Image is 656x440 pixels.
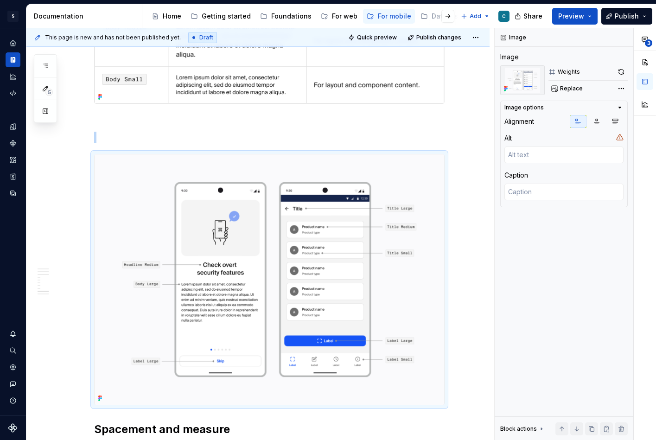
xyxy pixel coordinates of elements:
[256,9,315,24] a: Foundations
[148,7,456,26] div: Page tree
[500,65,545,95] img: c5c8e525-2109-40a0-8023-f7213ec6c241.png
[558,68,580,76] div: Weights
[202,12,251,21] div: Getting started
[405,31,465,44] button: Publish changes
[6,153,20,167] a: Assets
[6,36,20,51] a: Home
[500,52,519,62] div: Image
[6,169,20,184] a: Storybook stories
[363,9,415,24] a: For mobile
[416,34,461,41] span: Publish changes
[45,34,181,41] span: This page is new and has not been published yet.
[6,186,20,201] a: Data sources
[8,423,18,433] svg: Supernova Logo
[470,13,481,20] span: Add
[148,9,185,24] a: Home
[2,6,24,26] button: S
[504,134,512,143] div: Alt
[504,104,544,111] div: Image options
[6,69,20,84] a: Analytics
[504,171,528,180] div: Caption
[615,12,639,21] span: Publish
[6,343,20,358] button: Search ⌘K
[558,12,584,21] span: Preview
[357,34,397,41] span: Quick preview
[523,12,542,21] span: Share
[548,82,587,95] button: Replace
[163,12,181,21] div: Home
[502,13,506,20] div: C
[601,8,652,25] button: Publish
[504,117,534,126] div: Alignment
[6,86,20,101] a: Code automation
[458,10,493,23] button: Add
[199,34,213,41] span: Draft
[94,422,445,437] h2: Spacement and measure
[552,8,598,25] button: Preview
[6,136,20,151] a: Components
[271,12,312,21] div: Foundations
[378,12,411,21] div: For mobile
[45,89,53,96] span: 5
[500,422,545,435] div: Block actions
[510,8,548,25] button: Share
[7,11,19,22] div: S
[95,154,444,405] img: c5c8e525-2109-40a0-8023-f7213ec6c241.png
[6,52,20,67] a: Documentation
[504,104,624,111] button: Image options
[187,9,255,24] a: Getting started
[6,360,20,375] a: Settings
[560,85,583,92] span: Replace
[34,12,138,21] div: Documentation
[645,39,652,47] span: 3
[317,9,361,24] a: For web
[6,376,20,391] button: Contact support
[6,119,20,134] a: Design tokens
[417,9,504,24] a: Data visualisation
[332,12,357,21] div: For web
[345,31,401,44] button: Quick preview
[6,326,20,341] button: Notifications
